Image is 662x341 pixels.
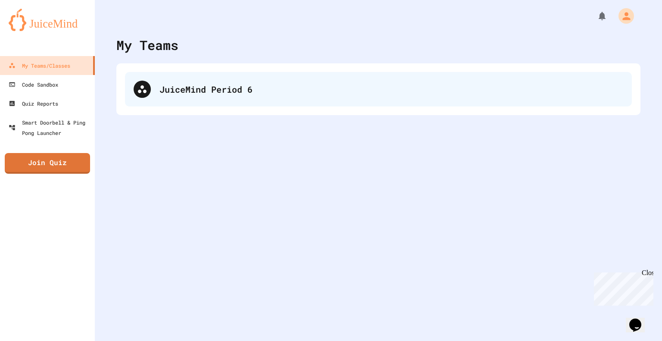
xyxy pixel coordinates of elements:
[590,269,653,306] iframe: chat widget
[5,153,90,174] a: Join Quiz
[9,98,58,109] div: Quiz Reports
[159,83,623,96] div: JuiceMind Period 6
[125,72,632,106] div: JuiceMind Period 6
[9,79,58,90] div: Code Sandbox
[3,3,59,55] div: Chat with us now!Close
[609,6,636,26] div: My Account
[581,9,609,23] div: My Notifications
[626,307,653,332] iframe: chat widget
[116,35,178,55] div: My Teams
[9,9,86,31] img: logo-orange.svg
[9,117,91,138] div: Smart Doorbell & Ping Pong Launcher
[9,60,70,71] div: My Teams/Classes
